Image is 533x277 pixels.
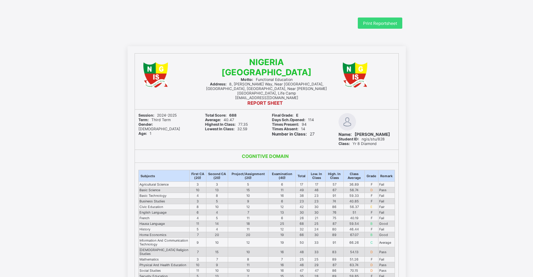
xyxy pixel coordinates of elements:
td: 33 [308,247,325,257]
span: 94 [272,122,307,127]
td: Basic Technology [138,193,189,199]
td: Basic Science [138,187,189,193]
th: Low. In Class [308,170,325,182]
td: 12 [268,204,296,210]
td: 56.74 [344,187,365,193]
b: REPORT SHEET [247,100,283,106]
td: B [365,232,378,238]
td: Fail [378,193,395,199]
th: Grade [365,170,378,182]
td: 16 [268,247,296,257]
td: 16 [268,268,296,273]
th: Total [296,170,308,182]
td: 10 [189,262,206,268]
td: 4 [206,227,228,232]
th: Class Average [344,170,365,182]
td: 8 [206,193,228,199]
td: 10 [228,193,268,199]
span: 14 [272,127,305,131]
td: 10 [228,247,268,257]
td: 3 [206,182,228,187]
td: 7 [189,232,206,238]
td: History [138,227,189,232]
td: 10 [228,268,268,273]
td: 15 [228,187,268,193]
td: F [365,215,378,221]
td: 57 [325,182,343,187]
td: F [365,210,378,215]
b: Highest In Class: [205,122,235,127]
td: Physical And Health Education [138,262,189,268]
td: Good [378,232,395,238]
span: 32.59 [205,127,247,131]
td: 23 [308,193,325,199]
td: 4 [206,210,228,215]
span: 40.47 [205,118,234,122]
td: 11 [228,215,268,221]
td: 83 [325,247,343,257]
td: 67 [325,187,343,193]
td: 18 [228,221,268,227]
td: 10 [206,238,228,247]
td: 7 [206,257,228,262]
td: 51.26 [344,257,365,262]
td: 8 [189,204,206,210]
b: Term: [138,118,149,122]
td: 13 [268,210,296,215]
td: 67.07 [344,232,365,238]
td: 12 [228,204,268,210]
td: 68 [296,221,308,227]
td: 20 [228,232,268,238]
span: 27 [272,131,315,137]
td: Social Studies [138,268,189,273]
td: Agricultural Science [138,182,189,187]
th: First CA (20) [189,170,206,182]
td: 54.13 [344,247,365,257]
td: 89 [325,257,343,262]
td: Fail [378,199,395,204]
td: 20 [206,232,228,238]
td: 17 [296,182,308,187]
td: 30 [308,204,325,210]
td: 11 [268,187,296,193]
td: 6 [268,199,296,204]
td: 12 [228,238,268,247]
b: Days Sch.Opened: [272,118,305,122]
b: Average: [205,118,221,122]
td: 87 [325,221,343,227]
td: 47 [308,268,325,273]
td: 7 [189,247,206,257]
td: Good [378,221,395,227]
th: Project/Assignment (20) [228,170,268,182]
td: 14 [206,221,228,227]
td: 32 [296,227,308,232]
td: 4 [189,215,206,221]
td: 50 [296,238,308,247]
td: 59.33 [344,193,365,199]
td: Average [378,238,395,247]
th: Second CA (20) [206,170,228,182]
b: Number in Class: [272,131,307,137]
span: Yr 8 Diamond [339,141,377,146]
b: Age: [138,131,147,136]
td: 15 [206,247,228,257]
td: 29 [308,262,325,268]
b: Times Present: [272,122,299,127]
span: E [272,113,299,118]
td: 5 [189,227,206,232]
td: 8 [228,257,268,262]
td: F [365,193,378,199]
td: D [365,262,378,268]
td: 70.15 [344,268,365,273]
td: [DEMOGRAPHIC_DATA] Religion Studies [138,247,189,257]
td: 30 [308,232,325,238]
b: Final Grade: [272,113,293,118]
td: Fair [378,204,395,210]
td: 86 [325,204,343,210]
b: Class: [339,141,350,146]
td: 21 [308,215,325,221]
span: 8, [PERSON_NAME] Way, Near [GEOGRAPHIC_DATA], [GEOGRAPHIC_DATA], [GEOGRAPHIC_DATA], Near [PERSON_... [206,82,327,96]
td: Information And Communication Technology [138,238,189,247]
td: 10 [206,268,228,273]
td: Pass [378,262,395,268]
